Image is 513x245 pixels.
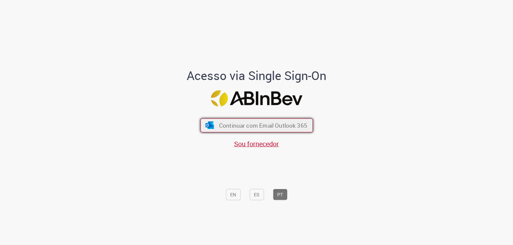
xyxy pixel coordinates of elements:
[234,139,279,148] a: Sou fornecedor
[205,122,214,129] img: ícone Azure/Microsoft 360
[164,69,349,82] h1: Acesso via Single Sign-On
[273,189,287,200] button: PT
[249,189,264,200] button: ES
[226,189,240,200] button: EN
[200,118,313,132] button: ícone Azure/Microsoft 360 Continuar com Email Outlook 365
[219,121,307,129] span: Continuar com Email Outlook 365
[211,90,302,107] img: Logo ABInBev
